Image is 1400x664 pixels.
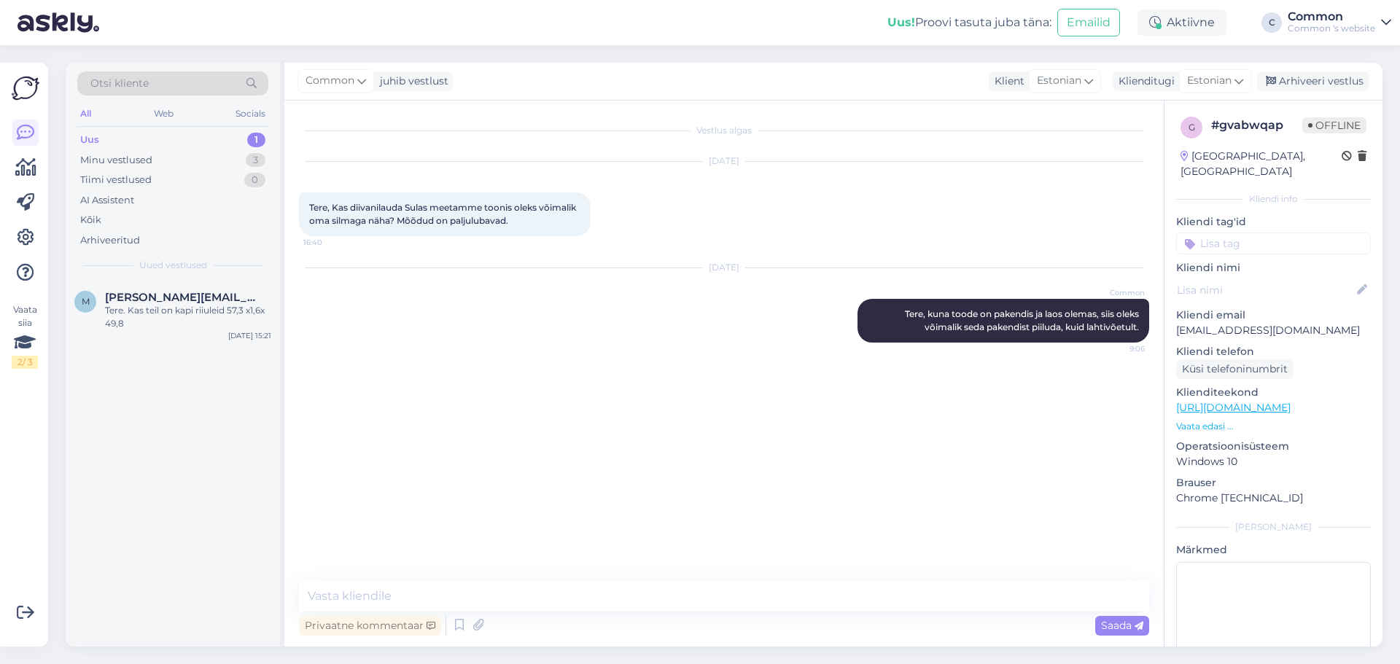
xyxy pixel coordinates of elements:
[1288,23,1375,34] div: Common 's website
[374,74,448,89] div: juhib vestlust
[1288,11,1391,34] a: CommonCommon 's website
[1113,74,1175,89] div: Klienditugi
[887,14,1051,31] div: Proovi tasuta juba täna:
[1189,122,1195,133] span: g
[1176,542,1371,558] p: Märkmed
[80,133,99,147] div: Uus
[12,356,38,369] div: 2 / 3
[1176,192,1371,206] div: Kliendi info
[1176,401,1291,414] a: [URL][DOMAIN_NAME]
[299,124,1149,137] div: Vestlus algas
[1176,491,1371,506] p: Chrome [TECHNICAL_ID]
[905,308,1141,332] span: Tere, kuna toode on pakendis ja laos olemas, siis oleks võimalik seda pakendist piiluda, kuid lah...
[247,133,265,147] div: 1
[1057,9,1120,36] button: Emailid
[1261,12,1282,33] div: C
[1176,420,1371,433] p: Vaata edasi ...
[80,173,152,187] div: Tiimi vestlused
[303,237,358,248] span: 16:40
[1176,475,1371,491] p: Brauser
[80,153,152,168] div: Minu vestlused
[1176,308,1371,323] p: Kliendi email
[1176,439,1371,454] p: Operatsioonisüsteem
[1037,73,1081,89] span: Estonian
[1176,359,1294,379] div: Küsi telefoninumbrit
[1177,282,1354,298] input: Lisa nimi
[887,15,915,29] b: Uus!
[1176,233,1371,254] input: Lisa tag
[105,291,257,304] span: marianne.aasmae@gmail.com
[299,155,1149,168] div: [DATE]
[1176,520,1371,534] div: [PERSON_NAME]
[299,616,441,636] div: Privaatne kommentaar
[80,193,134,208] div: AI Assistent
[82,296,90,307] span: m
[1257,71,1369,91] div: Arhiveeri vestlus
[1176,260,1371,276] p: Kliendi nimi
[1137,9,1226,36] div: Aktiivne
[1176,323,1371,338] p: [EMAIL_ADDRESS][DOMAIN_NAME]
[1187,73,1232,89] span: Estonian
[233,104,268,123] div: Socials
[299,261,1149,274] div: [DATE]
[1176,344,1371,359] p: Kliendi telefon
[309,202,578,226] span: Tere, Kas diivanilauda Sulas meetamme toonis oleks võimalik oma silmaga näha? Mõõdud on paljuluba...
[1288,11,1375,23] div: Common
[1302,117,1366,133] span: Offline
[1181,149,1342,179] div: [GEOGRAPHIC_DATA], [GEOGRAPHIC_DATA]
[12,303,38,369] div: Vaata siia
[989,74,1024,89] div: Klient
[80,233,140,248] div: Arhiveeritud
[1090,287,1145,298] span: Common
[1176,214,1371,230] p: Kliendi tag'id
[1101,619,1143,632] span: Saada
[228,330,271,341] div: [DATE] 15:21
[77,104,94,123] div: All
[244,173,265,187] div: 0
[139,259,207,272] span: Uued vestlused
[306,73,354,89] span: Common
[1176,454,1371,469] p: Windows 10
[151,104,176,123] div: Web
[1211,117,1302,134] div: # gvabwqap
[105,304,271,330] div: Tere. Kas teil on kapi riiuleid 57,3 x1,6x 49,8
[1176,385,1371,400] p: Klienditeekond
[246,153,265,168] div: 3
[12,74,39,102] img: Askly Logo
[90,76,149,91] span: Otsi kliente
[1090,343,1145,354] span: 9:06
[80,213,101,227] div: Kõik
